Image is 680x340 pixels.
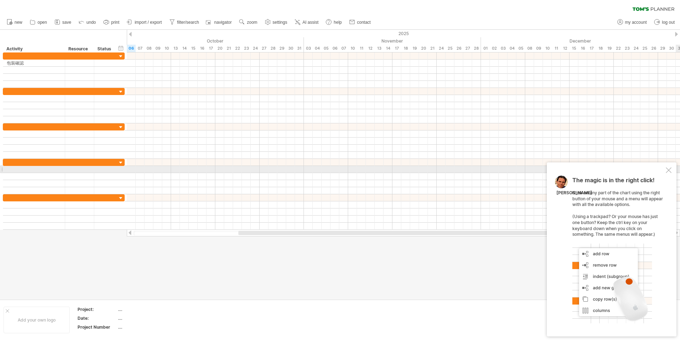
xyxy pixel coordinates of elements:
[499,45,508,52] div: Wednesday, 3 December 2025
[472,45,481,52] div: Friday, 28 November 2025
[78,324,117,330] div: Project Number
[652,18,677,27] a: log out
[587,45,596,52] div: Wednesday, 17 December 2025
[334,20,342,25] span: help
[177,20,199,25] span: filter/search
[534,45,543,52] div: Tuesday, 9 December 2025
[357,45,366,52] div: Tuesday, 11 November 2025
[102,18,121,27] a: print
[454,45,463,52] div: Wednesday, 26 November 2025
[347,18,373,27] a: contact
[324,18,344,27] a: help
[304,37,481,45] div: November 2025
[428,45,437,52] div: Friday, 21 November 2025
[78,306,117,312] div: Project:
[242,45,251,52] div: Thursday, 23 October 2025
[62,20,71,25] span: save
[516,45,525,52] div: Friday, 5 December 2025
[125,18,164,27] a: import / export
[268,45,277,52] div: Tuesday, 28 October 2025
[322,45,330,52] div: Wednesday, 5 November 2025
[572,214,658,237] span: (Using a trackpad? Or your mouse has just one button? Keep the ctrl key on your keyboard down whe...
[78,315,117,321] div: Date:
[68,45,90,52] div: Resource
[86,20,96,25] span: undo
[384,45,392,52] div: Friday, 14 November 2025
[437,45,446,52] div: Monday, 24 November 2025
[401,45,410,52] div: Tuesday, 18 November 2025
[118,306,177,312] div: ....
[118,315,177,321] div: ....
[100,37,304,45] div: October 2025
[357,20,371,25] span: contact
[286,45,295,52] div: Thursday, 30 October 2025
[237,18,259,27] a: zoom
[4,307,70,333] div: Add your own logo
[392,45,401,52] div: Monday, 17 November 2025
[144,45,153,52] div: Wednesday, 8 October 2025
[640,45,649,52] div: Thursday, 25 December 2025
[616,18,649,27] a: my account
[295,45,304,52] div: Friday, 31 October 2025
[552,45,561,52] div: Thursday, 11 December 2025
[180,45,189,52] div: Tuesday, 14 October 2025
[171,45,180,52] div: Monday, 13 October 2025
[77,18,98,27] a: undo
[481,45,490,52] div: Monday, 1 December 2025
[561,45,569,52] div: Friday, 12 December 2025
[168,18,201,27] a: filter/search
[525,45,534,52] div: Monday, 8 December 2025
[313,45,322,52] div: Tuesday, 4 November 2025
[5,18,24,27] a: new
[118,324,177,330] div: ....
[419,45,428,52] div: Thursday, 20 November 2025
[7,60,61,66] div: 包裝確認
[153,45,162,52] div: Thursday, 9 October 2025
[38,20,47,25] span: open
[304,45,313,52] div: Monday, 3 November 2025
[662,20,675,25] span: log out
[578,45,587,52] div: Tuesday, 16 December 2025
[277,45,286,52] div: Wednesday, 29 October 2025
[614,45,623,52] div: Monday, 22 December 2025
[205,18,234,27] a: navigator
[198,45,206,52] div: Thursday, 16 October 2025
[667,45,676,52] div: Tuesday, 30 December 2025
[543,45,552,52] div: Wednesday, 10 December 2025
[251,45,260,52] div: Friday, 24 October 2025
[263,18,289,27] a: settings
[569,45,578,52] div: Monday, 15 December 2025
[572,177,664,323] div: Click on any part of the chart using the right button of your mouse and a menu will appear with a...
[623,45,631,52] div: Tuesday, 23 December 2025
[596,45,605,52] div: Thursday, 18 December 2025
[111,20,119,25] span: print
[162,45,171,52] div: Friday, 10 October 2025
[15,20,22,25] span: new
[247,20,257,25] span: zoom
[260,45,268,52] div: Monday, 27 October 2025
[446,45,454,52] div: Tuesday, 25 November 2025
[136,45,144,52] div: Tuesday, 7 October 2025
[339,45,348,52] div: Friday, 7 November 2025
[224,45,233,52] div: Tuesday, 21 October 2025
[53,18,73,27] a: save
[375,45,384,52] div: Thursday, 13 November 2025
[649,45,658,52] div: Friday, 26 December 2025
[189,45,198,52] div: Wednesday, 15 October 2025
[605,45,614,52] div: Friday, 19 December 2025
[330,45,339,52] div: Thursday, 6 November 2025
[366,45,375,52] div: Wednesday, 12 November 2025
[302,20,318,25] span: AI assist
[273,20,287,25] span: settings
[135,20,162,25] span: import / export
[631,45,640,52] div: Wednesday, 24 December 2025
[293,18,321,27] a: AI assist
[348,45,357,52] div: Monday, 10 November 2025
[410,45,419,52] div: Wednesday, 19 November 2025
[508,45,516,52] div: Thursday, 4 December 2025
[214,20,232,25] span: navigator
[463,45,472,52] div: Thursday, 27 November 2025
[625,20,647,25] span: my account
[28,18,49,27] a: open
[127,45,136,52] div: Monday, 6 October 2025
